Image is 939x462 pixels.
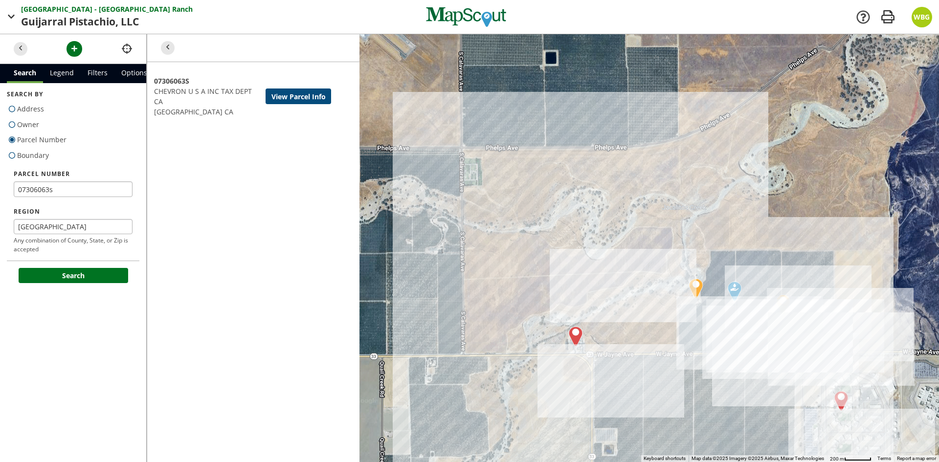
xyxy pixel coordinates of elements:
[81,64,114,83] a: Filters
[14,219,133,235] input: County, State, or Zip Code
[14,236,133,254] p: Any combination of County, State, or Zip is accepted
[114,64,154,83] a: Options
[827,455,874,462] button: Map Scale: 200 m per 52 pixels
[7,90,139,99] span: Search By
[17,148,49,163] span: Boundary
[43,64,81,83] a: Legend
[172,4,193,14] span: Ranch
[121,14,139,30] span: LLC
[14,170,133,178] label: Parcel Number
[425,3,507,31] img: MapScout
[17,101,44,117] span: Address
[21,4,172,14] span: [GEOGRAPHIC_DATA] - [GEOGRAPHIC_DATA]
[914,12,930,22] span: WBG
[830,456,844,462] span: 200 m
[692,456,824,461] span: Map data ©2025 Imagery ©2025 Airbus, Maxar Technologies
[17,117,39,132] span: Owner
[14,207,133,216] label: Region
[644,455,686,462] button: Keyboard shortcuts
[7,64,43,83] a: Search
[21,14,121,30] span: Guijarral Pistachio,
[17,132,67,148] span: Parcel Number
[897,456,936,461] a: Report a map error
[877,456,891,461] a: Terms
[19,268,128,284] button: Search
[855,9,871,25] a: Support Docs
